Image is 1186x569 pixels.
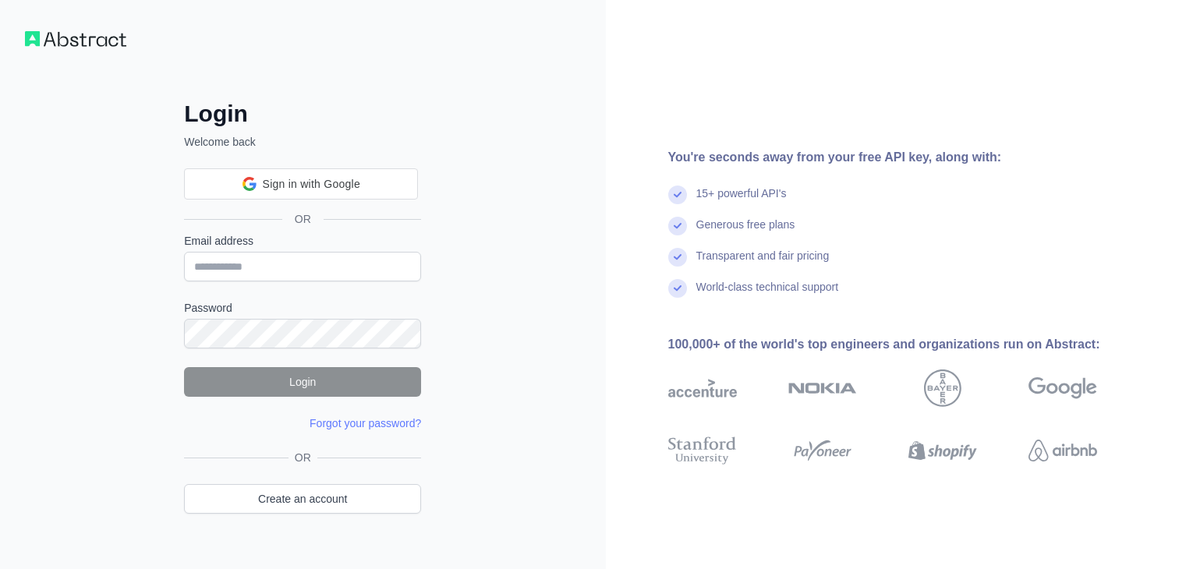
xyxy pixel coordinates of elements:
[289,450,317,465] span: OR
[668,369,737,407] img: accenture
[668,335,1147,354] div: 100,000+ of the world's top engineers and organizations run on Abstract:
[788,369,857,407] img: nokia
[668,279,687,298] img: check mark
[263,176,360,193] span: Sign in with Google
[668,148,1147,167] div: You're seconds away from your free API key, along with:
[668,433,737,468] img: stanford university
[668,217,687,235] img: check mark
[1028,433,1097,468] img: airbnb
[25,31,126,47] img: Workflow
[668,186,687,204] img: check mark
[184,100,421,128] h2: Login
[696,279,839,310] div: World-class technical support
[184,168,418,200] div: Sign in with Google
[1028,369,1097,407] img: google
[668,248,687,267] img: check mark
[696,217,795,248] div: Generous free plans
[788,433,857,468] img: payoneer
[184,484,421,514] a: Create an account
[184,367,421,397] button: Login
[310,417,421,429] a: Forgot your password?
[696,248,830,279] div: Transparent and fair pricing
[924,369,961,407] img: bayer
[908,433,977,468] img: shopify
[184,134,421,150] p: Welcome back
[696,186,787,217] div: 15+ powerful API's
[282,211,324,227] span: OR
[184,233,421,249] label: Email address
[184,300,421,316] label: Password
